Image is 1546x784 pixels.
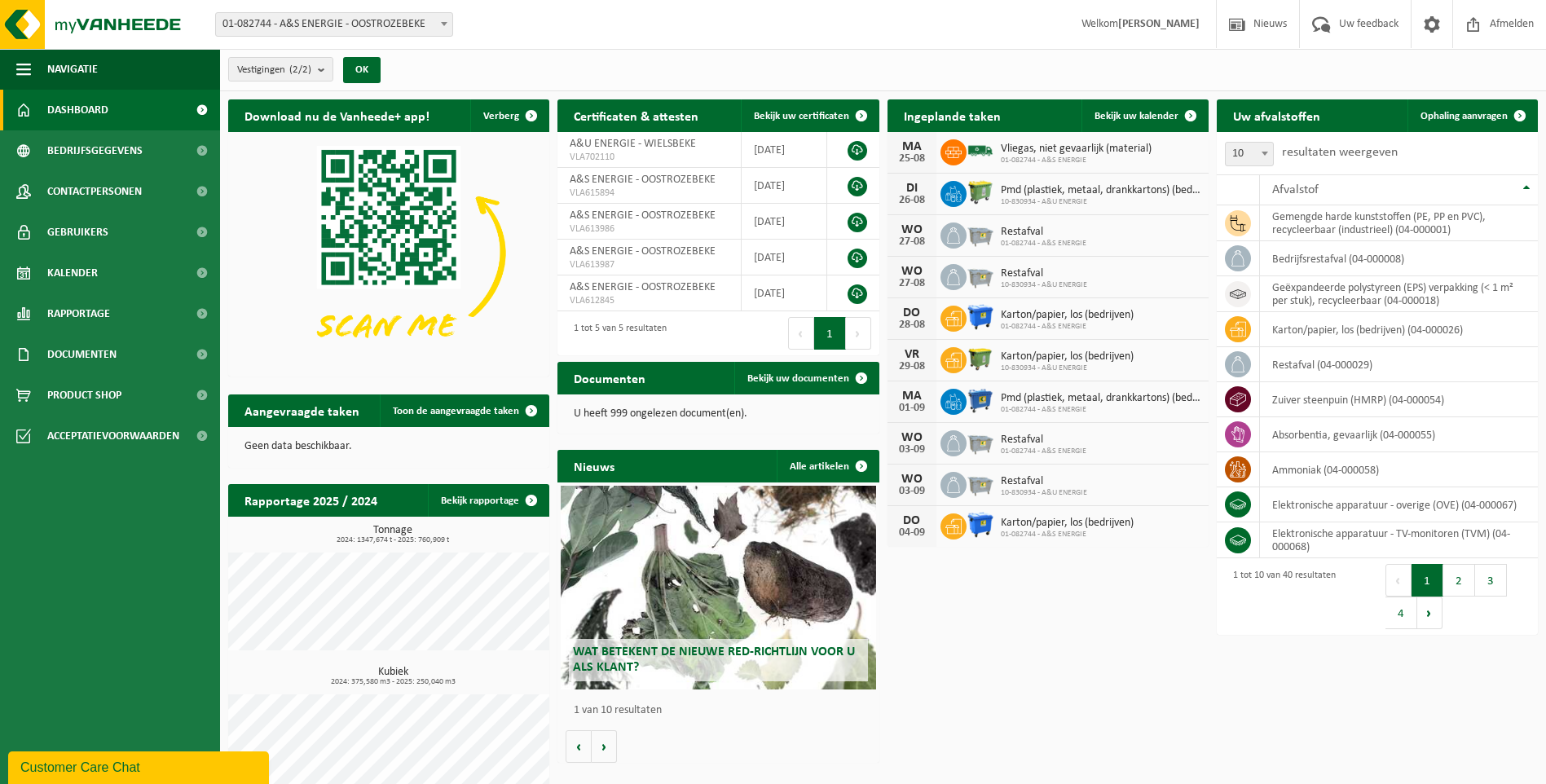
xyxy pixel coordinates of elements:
span: 10-830934 - A&U ENERGIE [1001,488,1087,498]
span: Vestigingen [237,58,311,82]
a: Bekijk uw kalender [1081,99,1207,132]
span: Karton/papier, los (bedrijven) [1001,517,1134,530]
div: 27-08 [896,278,928,289]
span: 01-082744 - A&S ENERGIE [1001,405,1200,415]
button: 2 [1443,564,1475,597]
span: Restafval [1001,434,1086,447]
span: Toon de aangevraagde taken [393,406,519,416]
strong: [PERSON_NAME] [1118,18,1200,30]
h2: Rapportage 2025 / 2024 [228,484,394,516]
h2: Nieuws [557,450,631,482]
td: [DATE] [742,132,826,168]
a: Wat betekent de nieuwe RED-richtlijn voor u als klant? [561,486,875,689]
span: 10 [1225,142,1274,166]
span: Rapportage [47,293,110,334]
div: 03-09 [896,444,928,456]
span: Dashboard [47,90,108,130]
div: MA [896,390,928,403]
button: 4 [1385,597,1417,629]
td: geëxpandeerde polystyreen (EPS) verpakking (< 1 m² per stuk), recycleerbaar (04-000018) [1260,276,1538,312]
span: A&S ENERGIE - OOSTROZEBEKE [570,281,716,293]
span: 10-830934 - A&U ENERGIE [1001,280,1087,290]
span: Product Shop [47,375,121,416]
count: (2/2) [289,64,311,75]
iframe: chat widget [8,748,272,784]
td: karton/papier, los (bedrijven) (04-000026) [1260,312,1538,347]
div: DO [896,514,928,527]
h3: Tonnage [236,525,549,544]
td: elektronische apparatuur - overige (OVE) (04-000067) [1260,487,1538,522]
span: 10 [1226,143,1273,165]
h2: Uw afvalstoffen [1217,99,1337,131]
p: U heeft 999 ongelezen document(en). [574,408,862,420]
img: WB-2500-GAL-GY-01 [967,428,994,456]
a: Bekijk uw certificaten [741,99,878,132]
p: Geen data beschikbaar. [244,441,533,452]
span: VLA702110 [570,151,729,164]
span: Wat betekent de nieuwe RED-richtlijn voor u als klant? [573,645,855,674]
span: Acceptatievoorwaarden [47,416,179,456]
span: Bekijk uw certificaten [754,111,849,121]
img: WB-2500-GAL-GY-01 [967,220,994,248]
span: Navigatie [47,49,98,90]
span: Afvalstof [1272,183,1319,196]
span: 10-830934 - A&U ENERGIE [1001,197,1200,207]
span: Restafval [1001,226,1086,239]
span: 2024: 375,580 m3 - 2025: 250,040 m3 [236,678,549,686]
h2: Aangevraagde taken [228,394,376,426]
span: 01-082744 - A&S ENERGIE [1001,447,1086,456]
button: Previous [1385,564,1412,597]
td: bedrijfsrestafval (04-000008) [1260,241,1538,276]
span: Karton/papier, los (bedrijven) [1001,309,1134,322]
span: Contactpersonen [47,171,142,212]
span: A&U ENERGIE - WIELSBEKE [570,138,696,150]
span: Bekijk uw kalender [1095,111,1178,121]
div: DO [896,306,928,319]
img: WB-1100-HPE-BE-01 [967,511,994,539]
button: Previous [788,317,814,350]
span: A&S ENERGIE - OOSTROZEBEKE [570,174,716,186]
span: Bedrijfsgegevens [47,130,143,171]
div: WO [896,431,928,444]
span: 01-082744 - A&S ENERGIE [1001,156,1152,165]
button: Next [1417,597,1442,629]
button: OK [343,57,381,83]
td: [DATE] [742,204,826,240]
span: Gebruikers [47,212,108,253]
div: 25-08 [896,153,928,165]
img: WB-0660-HPE-GN-50 [967,178,994,206]
span: Restafval [1001,475,1087,488]
span: Bekijk uw documenten [747,373,849,384]
td: zuiver steenpuin (HMRP) (04-000054) [1260,382,1538,417]
span: A&S ENERGIE - OOSTROZEBEKE [570,245,716,258]
td: ammoniak (04-000058) [1260,452,1538,487]
td: restafval (04-000029) [1260,347,1538,382]
a: Toon de aangevraagde taken [380,394,548,427]
div: 1 tot 5 van 5 resultaten [566,315,667,351]
div: MA [896,140,928,153]
td: [DATE] [742,240,826,275]
button: Verberg [470,99,548,132]
td: elektronische apparatuur - TV-monitoren (TVM) (04-000068) [1260,522,1538,558]
button: 1 [1412,564,1443,597]
button: Volgende [592,730,617,763]
div: WO [896,223,928,236]
span: 01-082744 - A&S ENERGIE - OOSTROZEBEKE [216,13,452,36]
div: WO [896,265,928,278]
span: VLA612845 [570,294,729,307]
a: Bekijk rapportage [428,484,548,517]
span: 01-082744 - A&S ENERGIE - OOSTROZEBEKE [215,12,453,37]
img: WB-2500-GAL-GY-01 [967,262,994,289]
h2: Certificaten & attesten [557,99,715,131]
img: Download de VHEPlus App [228,132,549,373]
span: 01-082744 - A&S ENERGIE [1001,239,1086,249]
div: 28-08 [896,319,928,331]
h2: Download nu de Vanheede+ app! [228,99,446,131]
button: 1 [814,317,846,350]
span: 10-830934 - A&U ENERGIE [1001,363,1134,373]
span: 01-082744 - A&S ENERGIE [1001,322,1134,332]
td: [DATE] [742,168,826,204]
span: 2024: 1347,674 t - 2025: 760,909 t [236,536,549,544]
img: WB-2500-GAL-GY-01 [967,469,994,497]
